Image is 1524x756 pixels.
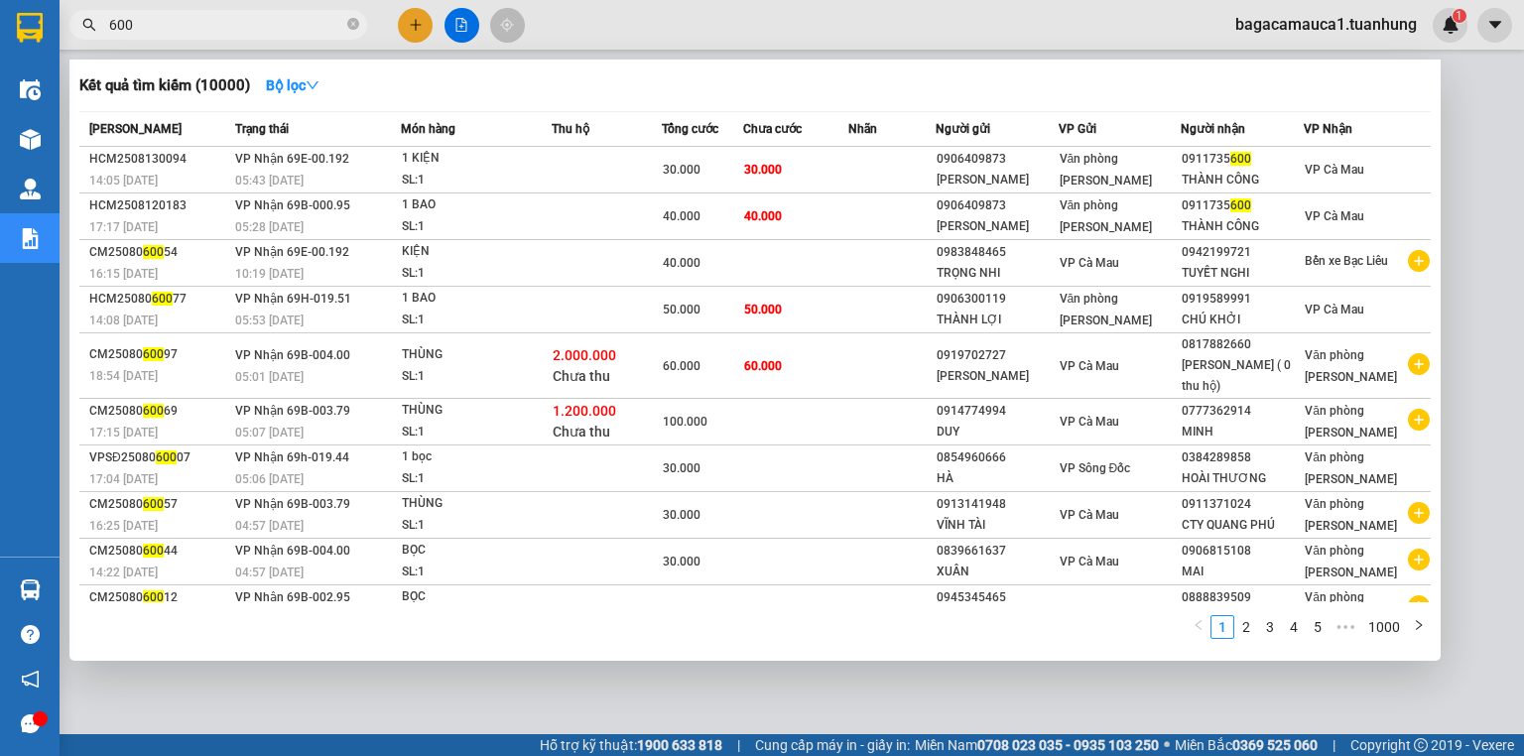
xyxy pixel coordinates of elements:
[89,289,229,310] div: HCM25080 77
[1182,289,1303,310] div: 0919589991
[937,447,1058,468] div: 0854960666
[1182,422,1303,442] div: MINH
[89,426,158,440] span: 17:15 [DATE]
[744,359,782,373] span: 60.000
[1283,616,1305,638] a: 4
[402,344,551,366] div: THÙNG
[663,555,700,568] span: 30.000
[1305,404,1397,440] span: Văn phòng [PERSON_NAME]
[1408,250,1430,272] span: plus-circle
[1210,615,1234,639] li: 1
[21,670,40,689] span: notification
[266,77,319,93] strong: Bộ lọc
[1060,256,1119,270] span: VP Cà Mau
[402,310,551,331] div: SL: 1
[89,401,229,422] div: CM25080 69
[402,493,551,515] div: THÙNG
[1182,355,1303,397] div: [PERSON_NAME] ( 0 thu hộ)
[20,579,41,600] img: warehouse-icon
[17,13,43,43] img: logo-vxr
[89,587,229,608] div: CM25080 12
[552,122,589,136] span: Thu hộ
[143,245,164,259] span: 600
[1182,515,1303,536] div: CTY QUANG PHÚ
[89,472,158,486] span: 17:04 [DATE]
[1258,615,1282,639] li: 3
[402,468,551,490] div: SL: 1
[663,601,700,615] span: 30.000
[250,69,335,101] button: Bộ lọcdown
[235,122,289,136] span: Trạng thái
[1305,544,1397,579] span: Văn phòng [PERSON_NAME]
[143,497,164,511] span: 600
[937,401,1058,422] div: 0914774994
[1230,152,1251,166] span: 600
[1182,170,1303,190] div: THÀNH CÔNG
[402,446,551,468] div: 1 bọc
[936,122,990,136] span: Người gửi
[1060,292,1152,327] span: Văn phòng [PERSON_NAME]
[1182,494,1303,515] div: 0911371024
[1408,595,1430,617] span: plus-circle
[82,18,96,32] span: search
[744,163,782,177] span: 30.000
[235,426,304,440] span: 05:07 [DATE]
[1235,616,1257,638] a: 2
[402,263,551,285] div: SL: 1
[553,368,610,384] span: Chưa thu
[1305,209,1364,223] span: VP Cà Mau
[1060,508,1119,522] span: VP Cà Mau
[663,303,700,316] span: 50.000
[402,422,551,443] div: SL: 1
[937,170,1058,190] div: [PERSON_NAME]
[20,79,41,100] img: warehouse-icon
[89,242,229,263] div: CM25080 54
[402,586,551,608] div: BỌC
[156,450,177,464] span: 600
[937,310,1058,330] div: THÀNH LỢI
[1182,334,1303,355] div: 0817882660
[663,461,700,475] span: 30.000
[1408,409,1430,431] span: plus-circle
[937,587,1058,608] div: 0945345465
[89,314,158,327] span: 14:08 [DATE]
[235,267,304,281] span: 10:19 [DATE]
[937,422,1058,442] div: DUY
[235,590,350,604] span: VP Nhận 69B-002.95
[743,122,802,136] span: Chưa cước
[1306,615,1330,639] li: 5
[143,404,164,418] span: 600
[1182,310,1303,330] div: CHÚ KHỞI
[663,359,700,373] span: 60.000
[89,344,229,365] div: CM25080 97
[20,228,41,249] img: solution-icon
[402,515,551,537] div: SL: 1
[235,245,349,259] span: VP Nhận 69E-00.192
[89,566,158,579] span: 14:22 [DATE]
[1413,619,1425,631] span: right
[937,263,1058,284] div: TRỌNG NHI
[937,468,1058,489] div: HÀ
[1060,601,1119,615] span: VP Cà Mau
[235,404,350,418] span: VP Nhận 69B-003.79
[1193,619,1205,631] span: left
[89,447,229,468] div: VPSĐ25080 07
[1305,497,1397,533] span: Văn phòng [PERSON_NAME]
[1182,562,1303,582] div: MAI
[89,149,229,170] div: HCM2508130094
[663,256,700,270] span: 40.000
[89,195,229,216] div: HCM2508120183
[1259,616,1281,638] a: 3
[152,292,173,306] span: 600
[235,152,349,166] span: VP Nhận 69E-00.192
[1182,195,1303,216] div: 0911735
[235,314,304,327] span: 05:53 [DATE]
[235,497,350,511] span: VP Nhận 69B-003.79
[402,400,551,422] div: THÙNG
[1305,348,1397,384] span: Văn phòng [PERSON_NAME]
[848,122,877,136] span: Nhãn
[937,562,1058,582] div: XUÂN
[235,472,304,486] span: 05:06 [DATE]
[1330,615,1361,639] li: Next 5 Pages
[937,216,1058,237] div: [PERSON_NAME]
